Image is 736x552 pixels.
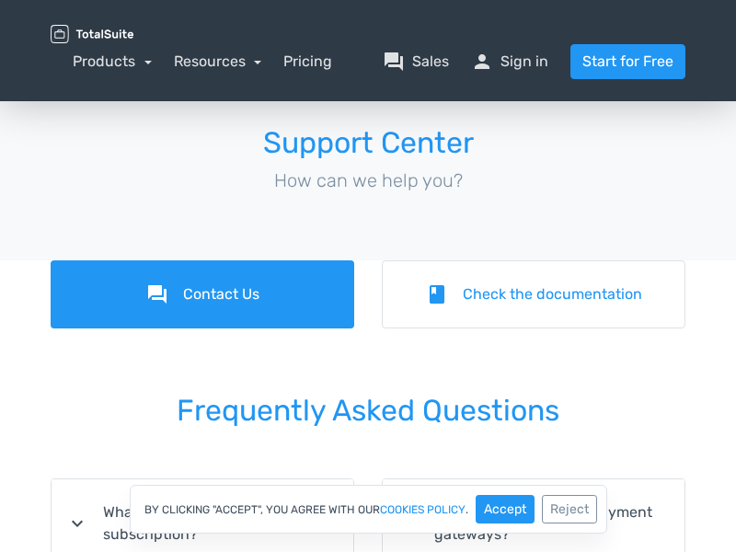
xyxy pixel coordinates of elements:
img: TotalSuite for WordPress [51,25,133,43]
a: Products [73,52,152,70]
a: Pricing [283,51,332,73]
a: personSign in [471,51,548,73]
a: question_answerSales [383,51,449,73]
a: cookies policy [380,504,466,515]
p: How can we help you? [51,167,685,194]
a: Resources [174,52,262,70]
button: Accept [476,495,535,523]
span: person [471,51,493,73]
div: By clicking "Accept", you agree with our . [130,485,607,534]
h2: Frequently Asked Questions [51,369,685,453]
h1: Support Center [51,127,685,159]
a: forumContact Us [51,260,354,328]
a: Start for Free [570,44,685,79]
button: Reject [542,495,597,523]
a: bookCheck the documentation [382,260,685,328]
span: question_answer [383,51,405,73]
i: forum [146,283,168,305]
i: book [426,283,448,305]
